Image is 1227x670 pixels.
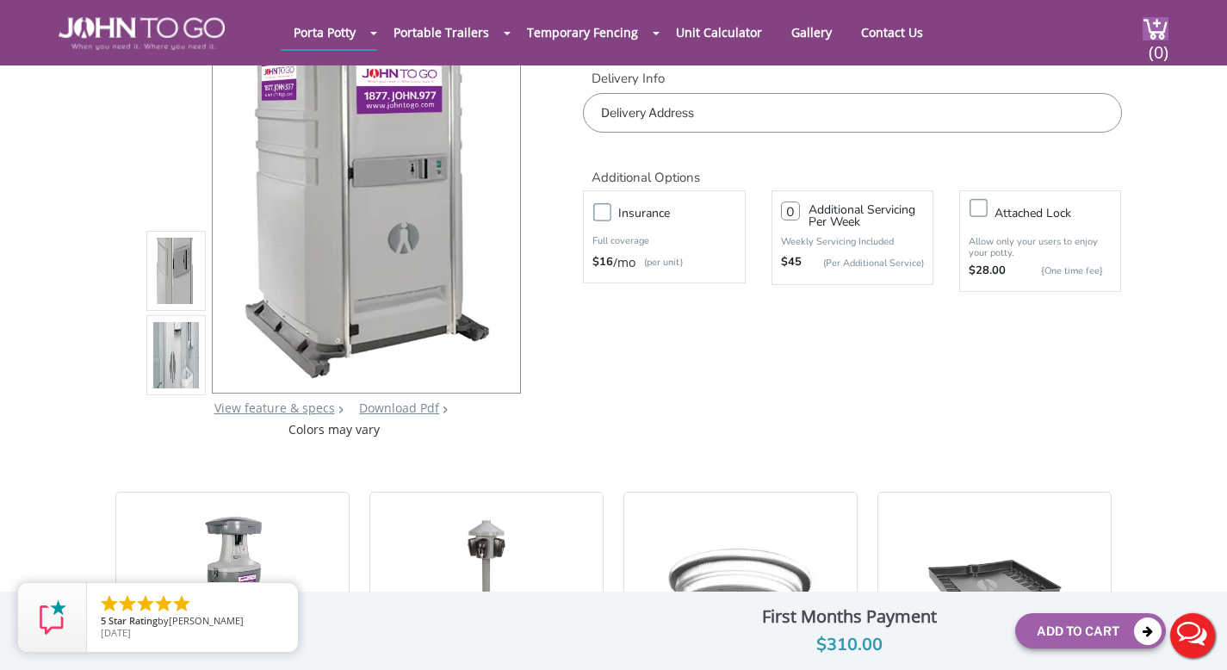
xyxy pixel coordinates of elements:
[35,600,70,635] img: Review Rating
[153,157,200,562] img: Product
[926,514,1063,652] img: 25
[146,421,523,438] div: Colors may vary
[153,72,200,478] img: Product
[135,593,156,614] li: 
[592,254,613,271] strong: $16
[381,16,502,49] a: Portable Trailers
[359,400,439,416] a: Download Pdf
[995,202,1129,224] h3: Attached lock
[663,16,775,49] a: Unit Calculator
[281,16,369,49] a: Porta Potty
[169,614,244,627] span: [PERSON_NAME]
[108,614,158,627] span: Star Rating
[802,257,924,270] p: (Per Additional Service)
[592,233,735,250] p: Full coverage
[448,514,525,652] img: 25
[583,70,1121,88] label: Delivery Info
[1148,27,1168,64] span: (0)
[101,626,131,639] span: [DATE]
[443,406,448,413] img: chevron.png
[1143,17,1168,40] img: cart a
[697,631,1002,659] div: $310.00
[778,16,845,49] a: Gallery
[969,236,1112,258] p: Allow only your users to enjoy your potty.
[59,17,225,50] img: JOHN to go
[781,202,800,220] input: 0
[1015,613,1166,648] button: Add To Cart
[1014,263,1103,280] p: {One time fee}
[153,593,174,614] li: 
[781,235,924,248] p: Weekly Servicing Included
[101,614,106,627] span: 5
[583,93,1121,133] input: Delivery Address
[848,16,936,49] a: Contact Us
[99,593,120,614] li: 
[809,204,924,228] h3: Additional Servicing Per Week
[618,202,753,224] h3: Insurance
[214,400,335,416] a: View feature & specs
[592,254,735,271] div: /mo
[635,254,683,271] p: (per unit)
[1158,601,1227,670] button: Live Chat
[338,406,344,413] img: right arrow icon
[781,254,802,271] strong: $45
[583,150,1121,187] h2: Additional Options
[171,593,192,614] li: 
[187,514,278,652] img: 25
[514,16,651,49] a: Temporary Fencing
[697,602,1002,631] div: First Months Payment
[641,514,839,652] img: 25
[117,593,138,614] li: 
[969,263,1006,280] strong: $28.00
[101,616,284,628] span: by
